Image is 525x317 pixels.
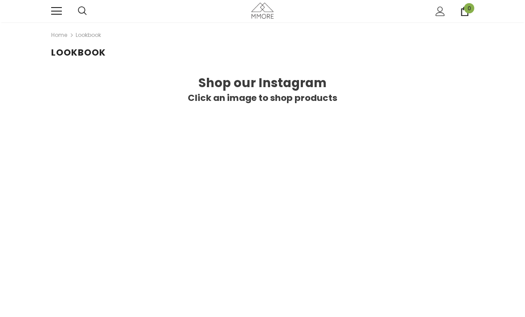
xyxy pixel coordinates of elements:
[460,7,469,16] a: 0
[464,3,474,13] span: 0
[51,76,474,91] h1: Shop our Instagram
[76,30,101,40] span: Lookbook
[51,92,474,104] h3: Click an image to shop products
[251,3,274,18] img: MMORE Cases
[51,30,67,40] a: Home
[51,46,106,59] span: Lookbook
